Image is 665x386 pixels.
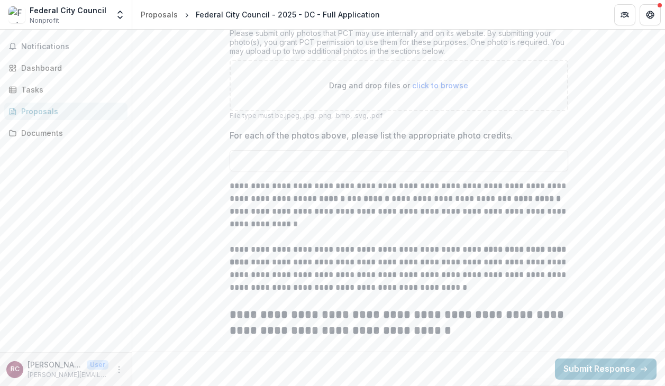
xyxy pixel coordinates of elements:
a: Dashboard [4,59,127,77]
button: Open entity switcher [113,4,127,25]
p: For each of the photos above, please list the appropriate photo credits. [230,129,513,142]
div: Dashboard [21,62,119,73]
span: Notifications [21,42,123,51]
img: Federal City Council [8,6,25,23]
p: File type must be .jpeg, .jpg, .png, .bmp, .svg, .pdf [230,111,568,121]
button: Notifications [4,38,127,55]
a: Proposals [136,7,182,22]
p: User [87,360,108,370]
button: Get Help [640,4,661,25]
div: Federal City Council [30,5,106,16]
nav: breadcrumb [136,7,384,22]
a: Proposals [4,103,127,120]
p: Drag and drop files or [329,80,468,91]
a: Documents [4,124,127,142]
div: Documents [21,127,119,139]
button: Submit Response [555,359,657,380]
p: [PERSON_NAME][EMAIL_ADDRESS][DOMAIN_NAME] [28,370,108,380]
div: Proposals [141,9,178,20]
span: Nonprofit [30,16,59,25]
button: Partners [614,4,635,25]
a: Tasks [4,81,127,98]
span: click to browse [412,81,468,90]
div: Rachel Clark [11,366,20,373]
div: Tasks [21,84,119,95]
div: Federal City Council - 2025 - DC - Full Application [196,9,380,20]
p: [PERSON_NAME] [28,359,83,370]
div: Proposals [21,106,119,117]
button: More [113,363,125,376]
div: Please submit only photos that PCT may use internally and on its website. By submitting your phot... [230,29,568,60]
